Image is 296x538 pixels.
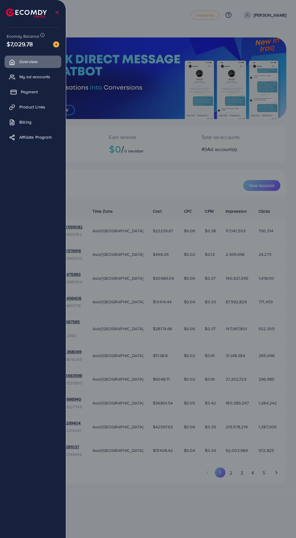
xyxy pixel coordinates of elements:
[270,511,291,533] iframe: Chat
[5,56,61,68] a: Overview
[7,40,33,48] span: $7,029.78
[19,104,45,110] span: Product Links
[5,101,61,113] a: Product Links
[19,119,31,125] span: Billing
[19,59,37,65] span: Overview
[5,116,61,128] a: Billing
[7,33,39,39] span: Ecomdy Balance
[6,8,47,18] img: logo
[19,134,52,140] span: Affiliate Program
[19,74,50,80] span: My ad accounts
[5,86,61,98] a: Payment
[21,89,38,95] span: Payment
[5,131,61,143] a: Affiliate Program
[5,71,61,83] a: My ad accounts
[53,41,59,47] img: image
